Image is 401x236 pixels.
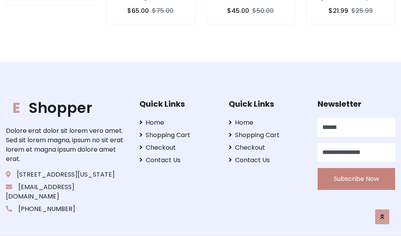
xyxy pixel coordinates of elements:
[139,143,217,152] a: Checkout
[6,182,127,201] p: [EMAIL_ADDRESS][DOMAIN_NAME]
[229,143,306,152] a: Checkout
[229,156,306,165] a: Contact Us
[139,156,217,165] a: Contact Us
[139,131,217,140] a: Shopping Cart
[351,6,373,15] del: $25.99
[6,99,127,117] h1: Shopper
[6,170,127,179] p: [STREET_ADDRESS][US_STATE]
[6,126,127,164] p: Dolore erat dolor sit lorem vero amet. Sed sit lorem magna, ipsum no sit erat lorem et magna ipsu...
[152,6,173,15] del: $75.00
[127,7,149,14] h6: $65.00
[6,99,127,117] a: EShopper
[227,7,249,14] h6: $45.00
[6,204,127,214] p: [PHONE_NUMBER]
[6,97,27,118] span: E
[229,99,306,109] h5: Quick Links
[139,99,217,109] h5: Quick Links
[229,118,306,127] a: Home
[318,99,395,109] h5: Newsletter
[318,168,395,190] button: Subscribe Now
[139,118,217,127] a: Home
[229,131,306,140] a: Shopping Cart
[252,6,274,15] del: $50.00
[329,7,348,14] h6: $21.99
